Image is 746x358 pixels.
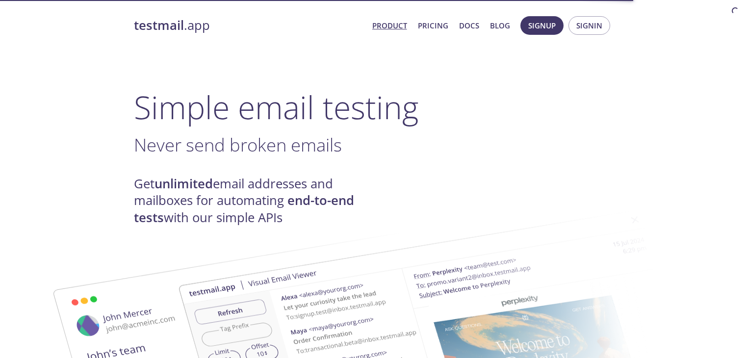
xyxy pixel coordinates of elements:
a: testmail.app [134,17,364,34]
strong: end-to-end tests [134,192,354,226]
strong: unlimited [154,175,213,192]
strong: testmail [134,17,184,34]
a: Product [372,19,407,32]
a: Docs [459,19,479,32]
h1: Simple email testing [134,88,613,126]
a: Pricing [418,19,448,32]
button: Signin [568,16,610,35]
span: Never send broken emails [134,132,342,157]
h4: Get email addresses and mailboxes for automating with our simple APIs [134,176,373,226]
a: Blog [490,19,510,32]
span: Signup [528,19,556,32]
span: Signin [576,19,602,32]
button: Signup [520,16,564,35]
